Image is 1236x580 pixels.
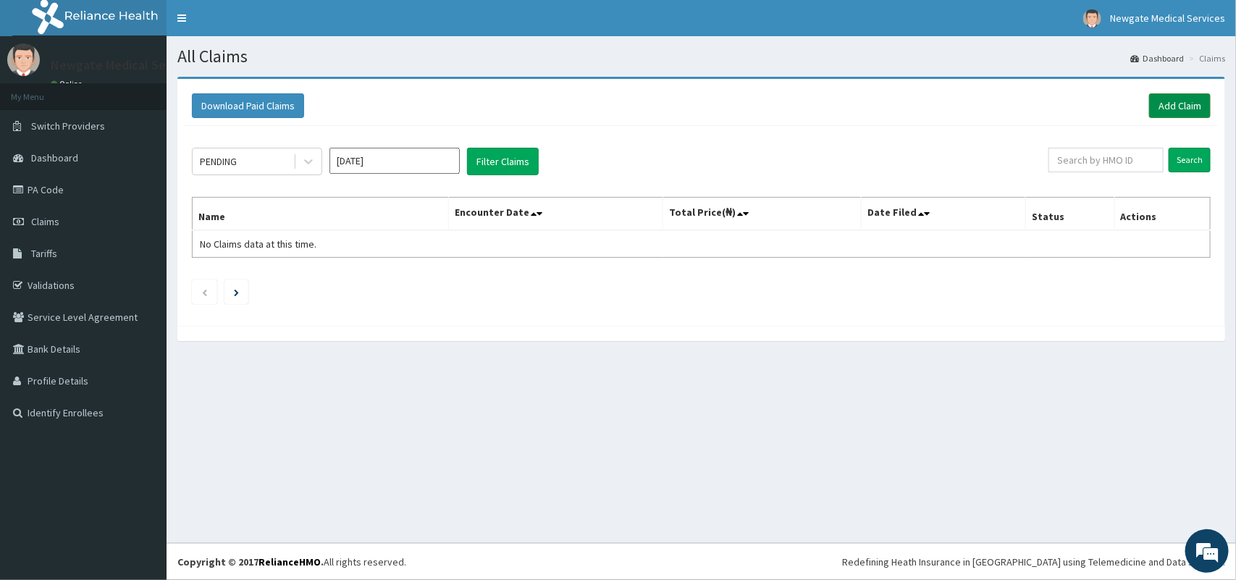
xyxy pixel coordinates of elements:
a: Next page [234,285,239,298]
th: Total Price(₦) [663,198,862,231]
div: Redefining Heath Insurance in [GEOGRAPHIC_DATA] using Telemedicine and Data Science! [842,555,1225,569]
a: Online [51,79,85,89]
input: Search by HMO ID [1048,148,1164,172]
input: Select Month and Year [329,148,460,174]
img: User Image [1083,9,1101,28]
span: No Claims data at this time. [200,238,316,251]
input: Search [1169,148,1211,172]
th: Status [1026,198,1114,231]
li: Claims [1185,52,1225,64]
img: User Image [7,43,40,76]
th: Date Filed [862,198,1026,231]
a: RelianceHMO [258,555,321,568]
div: PENDING [200,154,237,169]
strong: Copyright © 2017 . [177,555,324,568]
th: Actions [1114,198,1210,231]
button: Download Paid Claims [192,93,304,118]
th: Encounter Date [449,198,663,231]
button: Filter Claims [467,148,539,175]
footer: All rights reserved. [167,543,1236,580]
th: Name [193,198,449,231]
a: Previous page [201,285,208,298]
a: Dashboard [1130,52,1184,64]
p: Newgate Medical Services [51,59,199,72]
span: Dashboard [31,151,78,164]
a: Add Claim [1149,93,1211,118]
span: Tariffs [31,247,57,260]
h1: All Claims [177,47,1225,66]
span: Switch Providers [31,119,105,133]
span: Claims [31,215,59,228]
span: Newgate Medical Services [1110,12,1225,25]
